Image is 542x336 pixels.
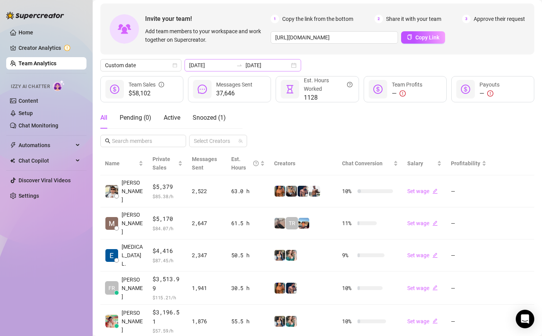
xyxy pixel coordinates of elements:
span: 10 % [342,187,354,195]
input: End date [246,61,290,70]
div: 50.5 h [231,251,265,260]
img: Zaddy [286,250,297,261]
span: Salary [407,160,423,166]
a: Set wageedit [407,220,438,226]
a: Setup [19,110,33,116]
span: $3,513.99 [152,275,183,293]
span: [PERSON_NAME] [122,210,143,236]
span: Invite your team! [145,14,271,24]
td: — [446,175,491,207]
span: $ 84.07 /h [152,224,183,232]
span: [PERSON_NAME] [122,178,143,204]
span: Share it with your team [386,15,441,23]
div: 2,347 [192,251,222,260]
div: 55.5 h [231,317,265,326]
span: $3,196.51 [152,308,183,326]
div: 1,876 [192,317,222,326]
span: Payouts [479,81,500,88]
div: 2,647 [192,219,222,227]
span: $ 115.21 /h [152,294,183,301]
span: edit [432,188,438,194]
a: Set wageedit [407,318,438,324]
span: Chat Conversion [342,160,383,166]
td: — [446,207,491,239]
th: Creators [269,152,337,175]
span: Approve their request [474,15,525,23]
span: [PERSON_NAME] [122,275,143,301]
a: Settings [19,193,39,199]
img: JG [274,283,285,294]
span: 2 [374,15,383,23]
td: — [446,239,491,272]
span: hourglass [285,85,295,94]
input: Start date [189,61,233,70]
img: Zaddy [286,316,297,327]
img: Aira Marie [105,315,118,328]
span: 37,646 [216,89,252,98]
th: Name [100,152,148,175]
a: Discover Viral Videos [19,177,71,183]
span: Team Profits [392,81,422,88]
span: edit [432,285,438,290]
span: 9 % [342,251,354,260]
span: 10 % [342,317,354,326]
span: 1128 [304,93,352,102]
span: Messages Sent [192,156,217,171]
span: calendar [173,63,177,68]
span: question-circle [347,76,352,93]
button: Copy Link [401,31,445,44]
span: Automations [19,139,73,151]
img: Exon Locsin [105,249,118,262]
span: info-circle [159,80,164,89]
a: Home [19,29,33,36]
img: Chat Copilot [10,158,15,163]
span: team [238,139,243,143]
div: 1,941 [192,284,222,292]
div: Pending ( 0 ) [120,113,151,122]
img: Katy [274,250,285,261]
div: All [100,113,107,122]
span: Name [105,159,137,168]
span: Add team members to your workspace and work together on Supercreator. [145,27,268,44]
img: logo-BBDzfeDw.svg [6,12,64,19]
div: Open Intercom Messenger [516,310,534,328]
img: JUSTIN [309,186,320,197]
span: 11 % [342,219,354,227]
span: swap-right [236,62,242,68]
img: JG [274,186,285,197]
span: $ 87.45 /h [152,256,183,264]
span: exclamation-circle [487,90,493,97]
span: to [236,62,242,68]
div: Team Sales [129,80,164,89]
div: Est. Hours Worked [304,76,352,93]
span: Active [164,114,180,121]
span: Copy the link from the bottom [282,15,353,23]
img: Axel [298,186,308,197]
span: [PERSON_NAME] [122,309,143,334]
img: Katy [274,316,285,327]
span: $4,416 [152,246,183,256]
span: FR [108,284,115,292]
img: Zach [298,218,309,229]
a: Set wageedit [407,188,438,194]
span: Custom date [105,59,177,71]
span: edit [432,253,438,258]
span: $ 57.59 /h [152,327,183,334]
div: — [479,89,500,98]
img: Axel [286,283,297,294]
input: Search members [112,137,175,145]
span: dollar-circle [373,85,383,94]
div: 2,522 [192,187,222,195]
img: AI Chatter [53,80,65,91]
span: message [198,85,207,94]
div: — [392,89,422,98]
span: copy [407,34,412,40]
span: 10 % [342,284,354,292]
span: Snoozed ( 1 ) [193,114,226,121]
td: — [446,272,491,305]
span: Copy Link [415,34,439,41]
span: $ 85.38 /h [152,192,183,200]
img: Mariane Subia [105,217,118,230]
span: dollar-circle [461,85,470,94]
div: 30.5 h [231,284,265,292]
